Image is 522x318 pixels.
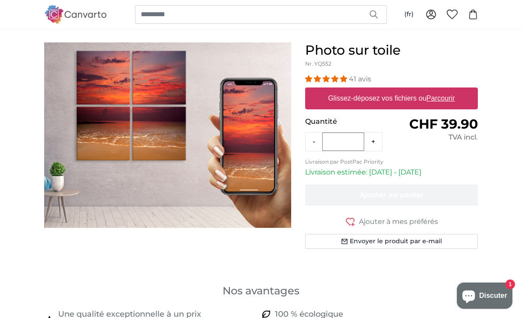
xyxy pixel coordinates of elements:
h3: Nos avantages [44,284,478,298]
span: Ajouter au panier [359,191,424,199]
button: Ajouter à mes préférés [305,216,478,227]
inbox-online-store-chat: Chat de la boutique en ligne Shopify [454,283,515,311]
p: Quantité [305,116,391,127]
p: Livraison estimée: [DATE] - [DATE] [305,167,478,178]
img: personalised-canvas-print [44,42,291,228]
div: TVA incl. [392,132,478,143]
span: 41 avis [349,75,371,83]
button: (fr) [397,7,421,22]
label: Glissez-déposez vos fichiers ou [325,90,459,107]
span: 4.98 stars [305,75,349,83]
button: + [364,133,382,150]
span: Ajouter à mes préférés [359,217,438,227]
button: Envoyer le produit par e-mail [305,234,478,249]
p: Livraison par PostPac Priority [305,158,478,165]
button: Ajouter au panier [305,185,478,206]
span: CHF 39.90 [409,116,478,132]
img: Canvarto [44,5,107,23]
div: 1 of 1 [44,42,291,228]
button: - [306,133,322,150]
span: Nr. YQ552 [305,60,331,67]
h1: Photo sur toile [305,42,478,58]
u: Parcourir [427,94,455,102]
